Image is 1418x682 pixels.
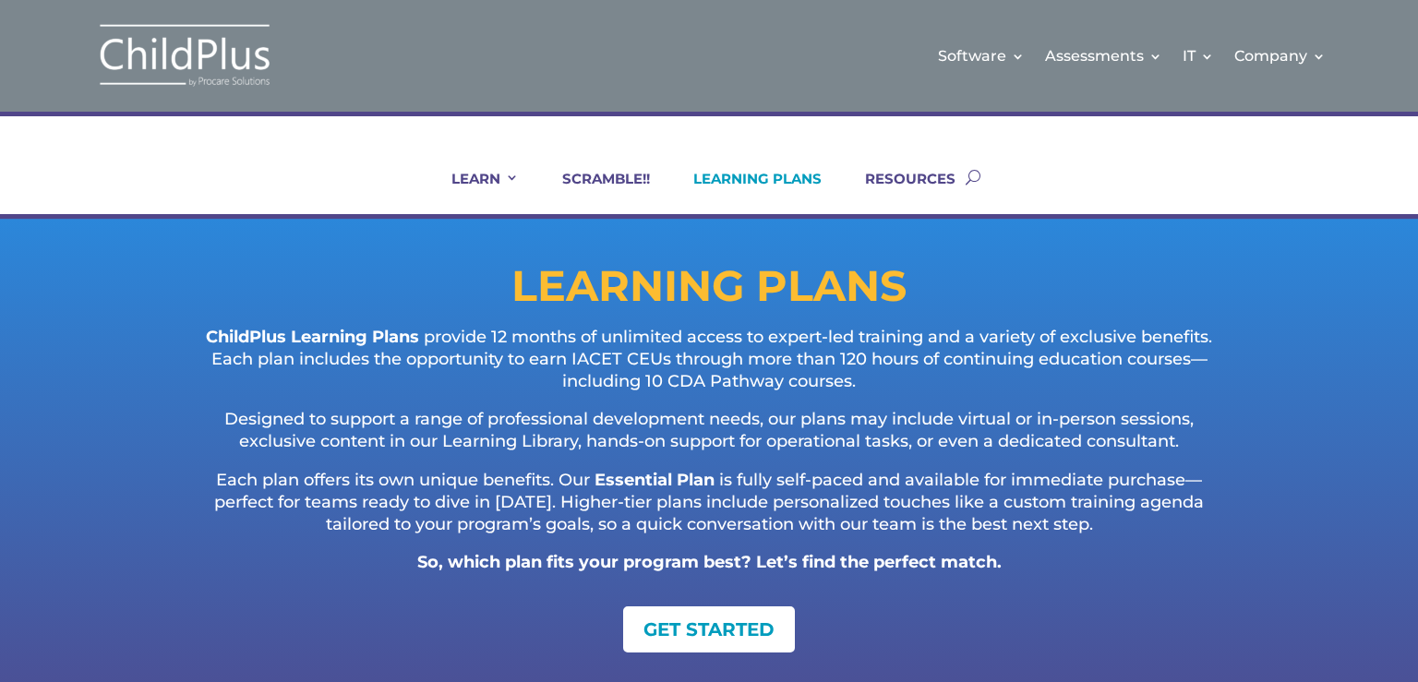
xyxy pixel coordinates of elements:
[192,470,1226,552] p: Each plan offers its own unique benefits. Our is fully self-paced and available for immediate pur...
[192,409,1226,470] p: Designed to support a range of professional development needs, our plans may include virtual or i...
[118,265,1300,317] h1: LEARNING PLANS
[1183,18,1214,93] a: IT
[539,170,650,214] a: SCRAMBLE!!
[1045,18,1162,93] a: Assessments
[417,552,1002,572] strong: So, which plan fits your program best? Let’s find the perfect match.
[938,18,1025,93] a: Software
[623,606,795,652] a: GET STARTED
[192,327,1226,409] p: provide 12 months of unlimited access to expert-led training and a variety of exclusive benefits....
[428,170,519,214] a: LEARN
[670,170,822,214] a: LEARNING PLANS
[1234,18,1326,93] a: Company
[842,170,955,214] a: RESOURCES
[206,327,419,347] strong: ChildPlus Learning Plans
[595,470,715,490] strong: Essential Plan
